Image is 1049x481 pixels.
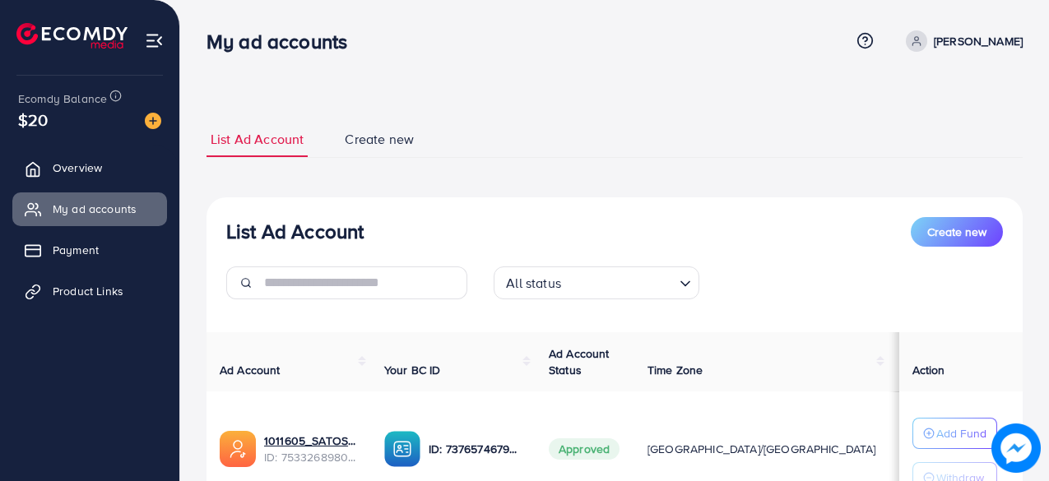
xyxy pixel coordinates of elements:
[145,31,164,50] img: menu
[911,217,1003,247] button: Create new
[549,438,620,460] span: Approved
[345,130,414,149] span: Create new
[53,201,137,217] span: My ad accounts
[384,431,420,467] img: ic-ba-acc.ded83a64.svg
[226,220,364,243] h3: List Ad Account
[12,192,167,225] a: My ad accounts
[53,242,99,258] span: Payment
[503,271,564,295] span: All status
[53,160,102,176] span: Overview
[549,345,610,378] span: Ad Account Status
[936,423,986,443] p: Add Fund
[912,418,997,449] button: Add Fund
[927,224,986,240] span: Create new
[429,439,522,459] p: ID: 7376574679240261633
[16,23,128,49] img: logo
[145,113,161,129] img: image
[648,441,876,457] span: [GEOGRAPHIC_DATA]/[GEOGRAPHIC_DATA]
[207,30,360,53] h3: My ad accounts
[53,283,123,299] span: Product Links
[648,362,703,378] span: Time Zone
[384,362,441,378] span: Your BC ID
[264,449,358,465] span: ID: 7533268980224884753
[934,31,1023,51] p: [PERSON_NAME]
[912,362,945,378] span: Action
[18,108,48,132] span: $20
[991,423,1041,473] img: image
[220,362,281,378] span: Ad Account
[211,130,304,149] span: List Ad Account
[220,431,256,467] img: ic-ads-acc.e4c84228.svg
[566,268,673,295] input: Search for option
[18,90,107,107] span: Ecomdy Balance
[12,275,167,308] a: Product Links
[264,432,358,449] a: 1011605_SATOSHI_1753975876015
[494,266,699,299] div: Search for option
[899,30,1023,52] a: [PERSON_NAME]
[264,432,358,466] div: <span class='underline'>1011605_SATOSHI_1753975876015</span></br>7533268980224884753
[12,151,167,184] a: Overview
[12,234,167,266] a: Payment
